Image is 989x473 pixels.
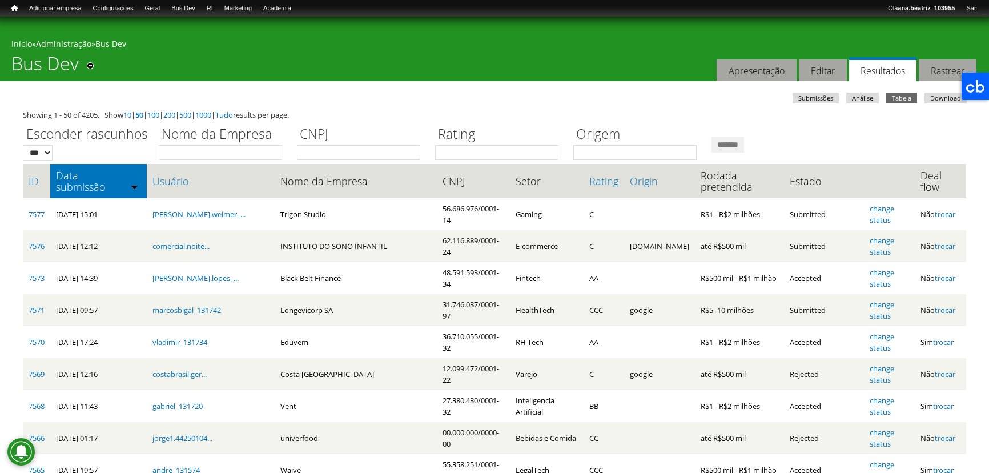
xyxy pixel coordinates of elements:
[510,198,584,230] td: Gaming
[695,262,784,294] td: R$500 mil - R$1 milhão
[297,125,428,145] label: CNPJ
[215,110,233,120] a: Tudo
[584,358,624,390] td: C
[849,57,916,82] a: Resultados
[152,401,203,411] a: gabriel_131720
[784,326,864,358] td: Accepted
[846,93,879,103] a: Análise
[960,3,983,14] a: Sair
[50,422,147,454] td: [DATE] 01:17
[624,294,695,326] td: google
[898,5,955,11] strong: ana.beatriz_103955
[870,395,894,417] a: change status
[29,401,45,411] a: 7568
[152,305,221,315] a: marcosbigal_131742
[275,198,437,230] td: Trigon Studio
[179,110,191,120] a: 500
[793,93,839,103] a: Submissões
[152,273,239,283] a: [PERSON_NAME].lopes_...
[11,53,79,81] h1: Bus Dev
[870,267,894,289] a: change status
[437,262,510,294] td: 48.591.593/0001-34
[695,390,784,422] td: R$1 - R$2 milhões
[510,326,584,358] td: RH Tech
[935,273,955,283] a: trocar
[584,230,624,262] td: C
[915,198,966,230] td: Não
[56,170,141,193] a: Data submissão
[870,235,894,257] a: change status
[510,262,584,294] td: Fintech
[784,198,864,230] td: Submitted
[933,401,954,411] a: trocar
[275,422,437,454] td: univerfood
[784,230,864,262] td: Submitted
[784,262,864,294] td: Accepted
[935,241,955,251] a: trocar
[870,299,894,321] a: change status
[784,422,864,454] td: Rejected
[50,390,147,422] td: [DATE] 11:43
[784,294,864,326] td: Submitted
[933,337,954,347] a: trocar
[584,294,624,326] td: CCC
[152,241,210,251] a: comercial.noite...
[437,326,510,358] td: 36.710.055/0001-32
[915,390,966,422] td: Sim
[915,230,966,262] td: Não
[437,294,510,326] td: 31.746.037/0001-97
[29,337,45,347] a: 7570
[123,110,131,120] a: 10
[258,3,297,14] a: Academia
[870,331,894,353] a: change status
[717,59,797,82] a: Apresentação
[87,3,139,14] a: Configurações
[695,326,784,358] td: R$1 - R$2 milhões
[11,4,18,12] span: Início
[437,198,510,230] td: 56.686.976/0001-14
[784,390,864,422] td: Accepted
[510,294,584,326] td: HealthTech
[152,369,207,379] a: costabrasil.ger...
[152,433,212,443] a: jorge1.44250104...
[50,230,147,262] td: [DATE] 12:12
[584,326,624,358] td: AA-
[50,262,147,294] td: [DATE] 14:39
[573,125,704,145] label: Origem
[695,230,784,262] td: até R$500 mil
[437,230,510,262] td: 62.116.889/0001-24
[510,230,584,262] td: E-commerce
[695,358,784,390] td: até R$500 mil
[886,93,917,103] a: Tabela
[23,109,966,121] div: Showing 1 - 50 of 4205. Show | | | | | | results per page.
[510,422,584,454] td: Bebidas e Comida
[799,59,847,82] a: Editar
[163,110,175,120] a: 200
[29,273,45,283] a: 7573
[36,38,91,49] a: Administração
[50,358,147,390] td: [DATE] 12:16
[195,110,211,120] a: 1000
[50,326,147,358] td: [DATE] 17:24
[219,3,258,14] a: Marketing
[275,164,437,198] th: Nome da Empresa
[510,390,584,422] td: Inteligencia Artificial
[11,38,32,49] a: Início
[152,175,269,187] a: Usuário
[23,3,87,14] a: Adicionar empresa
[275,262,437,294] td: Black Belt Finance
[584,198,624,230] td: C
[784,358,864,390] td: Rejected
[131,183,138,190] img: ordem crescente
[437,390,510,422] td: 27.380.430/0001-32
[6,3,23,14] a: Início
[624,358,695,390] td: google
[437,358,510,390] td: 12.099.472/0001-22
[695,198,784,230] td: R$1 - R$2 milhões
[159,125,290,145] label: Nome da Empresa
[935,433,955,443] a: trocar
[630,175,689,187] a: Origin
[584,390,624,422] td: BB
[695,422,784,454] td: até R$500 mil
[29,433,45,443] a: 7566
